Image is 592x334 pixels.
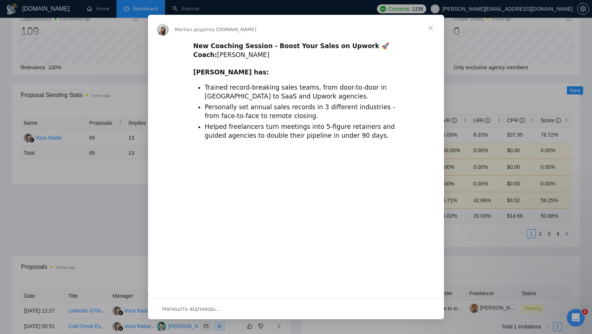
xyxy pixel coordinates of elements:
b: [PERSON_NAME] has: [193,69,269,76]
img: Profile image for Mariia [157,24,169,36]
span: Закрити [417,15,444,41]
div: Відкрити бесіду й відповісти [148,298,444,319]
b: Coach: [193,51,217,59]
li: Personally set annual sales records in 3 different industries - from face-to-face to remote closing. [205,103,399,121]
span: Mariia [175,27,189,32]
b: New Coaching Session - Boost Your Sales on Upwork 🚀 [193,42,389,50]
span: Напишіть відповідь… [162,304,221,314]
li: Helped freelancers turn meetings into 5-figure retainers and guided agencies to double their pipe... [205,123,399,140]
li: Trained record-breaking sales teams, from door-to-door in [GEOGRAPHIC_DATA] to SaaS and Upwork ag... [205,83,399,101]
span: з додатка [DOMAIN_NAME] [189,27,256,32]
div: ​ [PERSON_NAME] ​ ​ [193,42,399,77]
